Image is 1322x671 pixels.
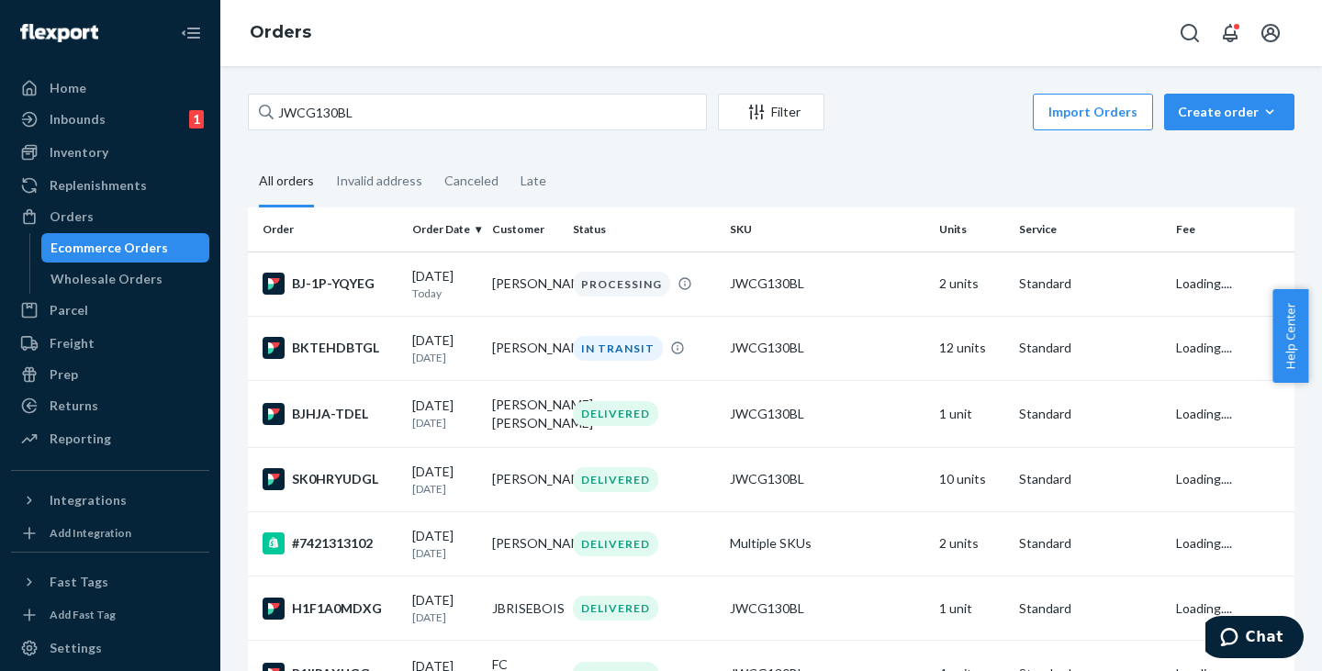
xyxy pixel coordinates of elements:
td: 12 units [932,316,1012,380]
div: Canceled [444,157,499,205]
a: Ecommerce Orders [41,233,210,263]
button: Import Orders [1033,94,1153,130]
td: Loading.... [1169,316,1294,380]
th: SKU [723,207,932,252]
a: Prep [11,360,209,389]
button: Open account menu [1252,15,1289,51]
div: JWCG130BL [730,470,924,488]
div: DELIVERED [573,596,658,621]
div: Settings [50,639,102,657]
div: SK0HRYUDGL [263,468,398,490]
div: Reporting [50,430,111,448]
div: Ecommerce Orders [50,239,168,257]
div: Customer [492,221,557,237]
td: [PERSON_NAME] [485,316,565,380]
td: 1 unit [932,576,1012,641]
a: Returns [11,391,209,420]
div: JWCG130BL [730,274,924,293]
td: Loading.... [1169,380,1294,447]
a: Freight [11,329,209,358]
iframe: Opens a widget where you can chat to one of our agents [1205,616,1304,662]
div: Add Integration [50,525,131,541]
div: 1 [189,110,204,129]
td: [PERSON_NAME] [485,252,565,316]
div: [DATE] [412,591,477,625]
div: Late [521,157,546,205]
div: Invalid address [336,157,422,205]
div: Home [50,79,86,97]
button: Open Search Box [1171,15,1208,51]
a: Home [11,73,209,103]
div: #7421313102 [263,532,398,554]
td: 1 unit [932,380,1012,447]
a: Wholesale Orders [41,264,210,294]
th: Service [1012,207,1169,252]
button: Close Navigation [173,15,209,51]
td: Loading.... [1169,252,1294,316]
p: Standard [1019,599,1161,618]
a: Parcel [11,296,209,325]
a: Settings [11,633,209,663]
div: DELIVERED [573,467,658,492]
div: Create order [1178,103,1281,121]
a: Orders [11,202,209,231]
p: [DATE] [412,609,477,625]
td: [PERSON_NAME] [485,511,565,576]
a: Inbounds1 [11,105,209,134]
td: Multiple SKUs [723,511,932,576]
th: Units [932,207,1012,252]
p: [DATE] [412,350,477,365]
ol: breadcrumbs [235,6,326,60]
td: JBRISEBOIS [485,576,565,641]
p: Standard [1019,534,1161,553]
p: Standard [1019,405,1161,423]
div: [DATE] [412,267,477,301]
td: 10 units [932,447,1012,511]
div: PROCESSING [573,272,670,296]
div: Inbounds [50,110,106,129]
th: Status [566,207,723,252]
div: Parcel [50,301,88,319]
td: Loading.... [1169,447,1294,511]
a: Add Integration [11,522,209,544]
div: JWCG130BL [730,405,924,423]
p: [DATE] [412,545,477,561]
p: [DATE] [412,415,477,431]
a: Reporting [11,424,209,453]
div: Filter [719,103,823,121]
div: [DATE] [412,463,477,497]
td: 2 units [932,511,1012,576]
th: Fee [1169,207,1294,252]
p: Standard [1019,274,1161,293]
button: Filter [718,94,824,130]
div: Returns [50,397,98,415]
a: Inventory [11,138,209,167]
div: [DATE] [412,331,477,365]
td: 2 units [932,252,1012,316]
img: Flexport logo [20,24,98,42]
div: DELIVERED [573,531,658,556]
td: [PERSON_NAME] [485,447,565,511]
button: Create order [1164,94,1294,130]
div: IN TRANSIT [573,336,663,361]
a: Orders [250,22,311,42]
div: Prep [50,365,78,384]
div: DELIVERED [573,401,658,426]
button: Fast Tags [11,567,209,597]
div: Freight [50,334,95,352]
div: JWCG130BL [730,599,924,618]
td: Loading.... [1169,576,1294,641]
input: Search orders [248,94,707,130]
div: [DATE] [412,527,477,561]
p: [DATE] [412,481,477,497]
div: H1F1A0MDXG [263,598,398,620]
div: Fast Tags [50,573,108,591]
td: Loading.... [1169,511,1294,576]
button: Integrations [11,486,209,515]
a: Replenishments [11,171,209,200]
div: Inventory [50,143,108,162]
div: All orders [259,157,314,207]
button: Help Center [1272,289,1308,383]
div: Add Fast Tag [50,607,116,622]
